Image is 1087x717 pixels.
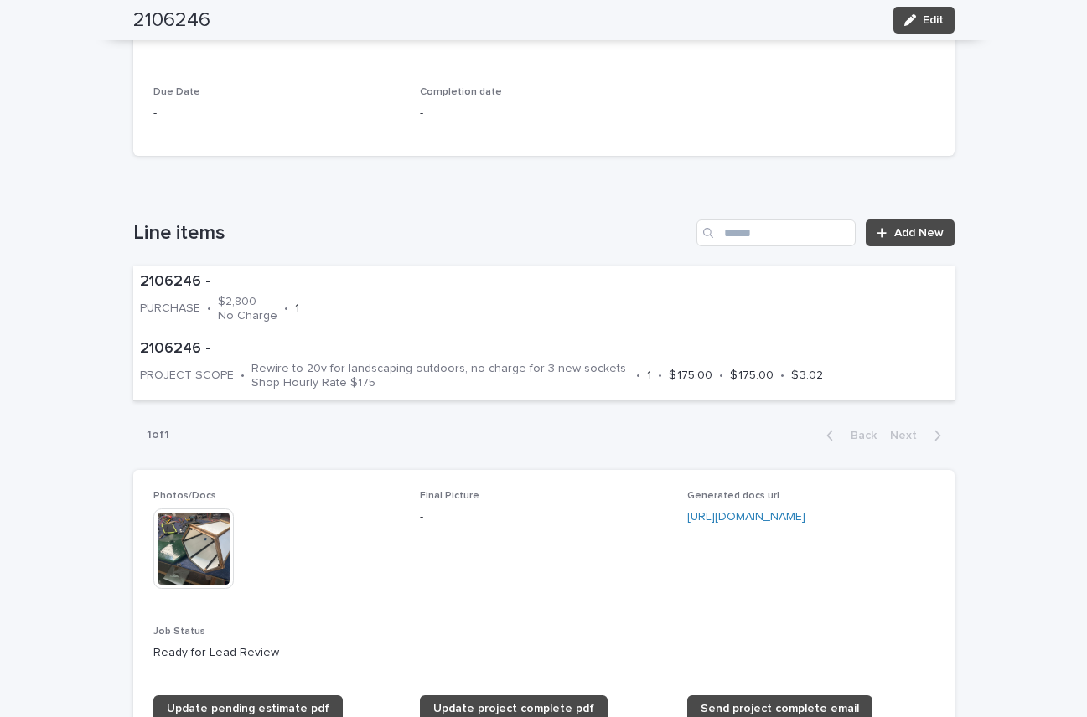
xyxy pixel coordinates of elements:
a: Add New [866,219,954,246]
p: - [687,35,934,53]
span: Final Picture [420,491,479,501]
p: • [658,369,662,383]
span: Update pending estimate pdf [167,703,329,714]
p: - [420,105,667,122]
p: 1 [647,369,651,383]
p: • [719,369,723,383]
p: - [420,508,667,526]
button: Back [813,428,883,443]
p: 2106246 - [140,340,893,358]
span: Completion date [420,87,502,97]
p: $ 175.00 [730,369,774,383]
p: 1 [295,302,299,316]
h2: 2106246 [133,8,210,33]
p: PROJECT SCOPE [140,369,234,383]
input: Search [696,219,856,246]
p: • [241,369,245,383]
p: • [780,369,784,383]
span: Send project complete email [701,703,859,714]
button: Next [883,428,955,443]
span: Due Date [153,87,200,97]
p: $2,800 No Charge [218,295,277,323]
p: - [420,35,667,53]
h1: Line items [133,221,691,245]
p: Ready for Lead Review [153,644,934,662]
p: • [284,302,288,316]
span: Next [890,430,927,441]
span: Job Status [153,627,205,637]
p: - [153,35,401,53]
span: Back [841,430,877,441]
p: 1 of 1 [133,415,183,456]
button: Edit [893,7,955,34]
p: Rewire to 20v for landscaping outdoors, no charge for 3 new sockets Shop Hourly Rate $175 [251,362,629,390]
p: $ 175.00 [669,369,712,383]
span: Edit [923,14,944,26]
p: $ 3.02 [791,369,823,383]
span: Photos/Docs [153,491,216,501]
a: 2106246 -PROJECT SCOPE•Rewire to 20v for landscaping outdoors, no charge for 3 new sockets Shop H... [133,333,955,400]
p: - [153,105,401,122]
span: Update project complete pdf [433,703,594,714]
span: Add New [894,227,944,239]
a: 2106246 -PURCHASE•$2,800 No Charge•1 [133,266,955,333]
span: Generated docs url [687,491,779,501]
a: [URL][DOMAIN_NAME] [687,511,805,523]
p: 2106246 - [140,273,370,291]
p: • [636,369,640,383]
p: PURCHASE [140,302,200,316]
p: • [207,302,211,316]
